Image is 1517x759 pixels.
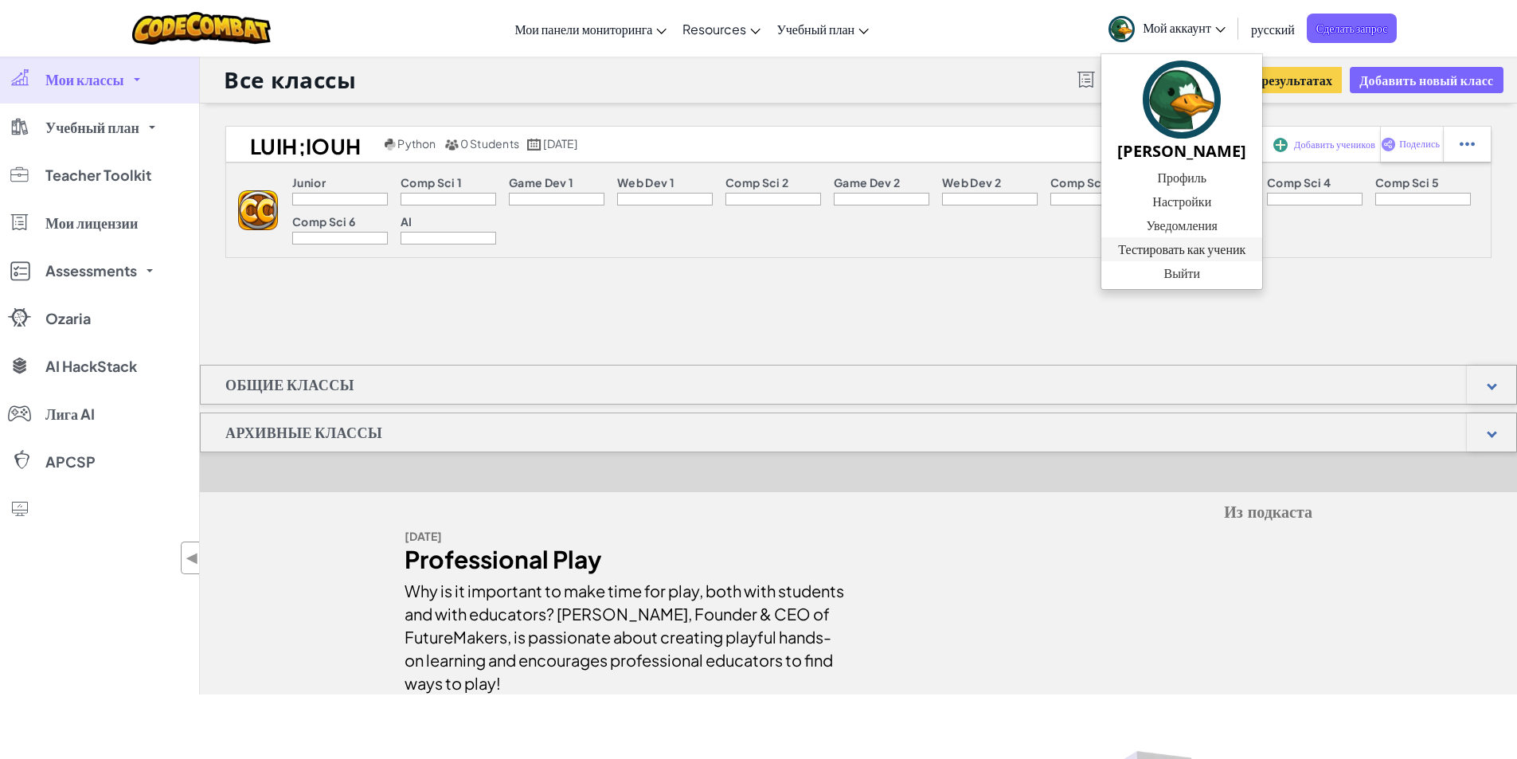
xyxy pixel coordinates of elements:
[1375,176,1439,189] p: Comp Sci 5
[201,413,407,452] h1: Архивные классы
[1273,138,1288,152] img: IconAddStudents.svg
[1381,137,1396,151] img: IconShare_Purple.svg
[1101,3,1234,53] a: Мой аккаунт
[1101,190,1262,213] a: Настройки
[1117,139,1246,163] h5: [PERSON_NAME]
[401,176,462,189] p: Comp Sci 1
[942,176,1001,189] p: Web Dev 2
[385,139,397,151] img: python.png
[1460,137,1475,151] img: IconStudentEllipsis.svg
[45,359,137,374] span: AI HackStack
[1143,61,1221,139] img: avatar
[292,215,355,228] p: Comp Sci 6
[1251,21,1295,37] span: русский
[834,176,900,189] p: Game Dev 2
[201,365,379,405] h1: Общие классы
[725,176,788,189] p: Comp Sci 2
[1267,176,1331,189] p: Comp Sci 4
[768,7,877,50] a: Учебный план
[1101,213,1262,237] a: Уведомления
[1294,140,1375,150] span: Добавить учеников
[401,215,412,228] p: AI
[45,311,91,326] span: Ozaria
[1108,16,1135,42] img: avatar
[45,72,124,87] span: Мои классы
[405,571,846,694] div: Why is it important to make time for play, both with students and with educators? [PERSON_NAME], ...
[1101,166,1262,190] a: Профиль
[405,525,846,548] div: [DATE]
[45,407,95,421] span: Лига AI
[460,136,519,151] span: 0 Students
[617,176,674,189] p: Web Dev 1
[444,139,459,151] img: MultipleUsers.png
[1143,19,1226,36] span: Мой аккаунт
[506,7,674,50] a: Мои панели мониторинга
[1204,67,1343,93] button: Отчет о результатах
[45,216,138,230] span: Мои лицензии
[543,136,577,151] span: [DATE]
[1101,261,1262,285] a: Выйти
[1307,14,1398,43] a: Сделать запрос
[1399,139,1440,149] span: Поделись
[405,548,846,571] div: Professional Play
[1147,216,1218,235] span: Уведомления
[45,120,139,135] span: Учебный план
[238,190,278,230] img: logo
[405,500,1312,525] h5: Из подкаста
[186,546,199,569] span: ◀
[1101,237,1262,261] a: Тестировать как ученик
[514,21,652,37] span: Мои панели мониторинга
[226,132,1103,156] a: luih;iouh Python 0 Students [DATE]
[1243,7,1303,50] a: русский
[674,7,768,50] a: Resources
[509,176,573,189] p: Game Dev 1
[132,12,272,45] img: CodeCombat logo
[45,264,137,278] span: Assessments
[776,21,854,37] span: Учебный план
[1101,58,1262,166] a: [PERSON_NAME]
[397,136,436,151] span: Python
[224,65,357,95] h1: Все классы
[1350,67,1503,93] button: Добавить новый класс
[45,168,151,182] span: Teacher Toolkit
[527,139,542,151] img: calendar.svg
[682,21,746,37] span: Resources
[292,176,326,189] p: Junior
[226,132,381,156] h2: luih;iouh
[1050,176,1114,189] p: Comp Sci 3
